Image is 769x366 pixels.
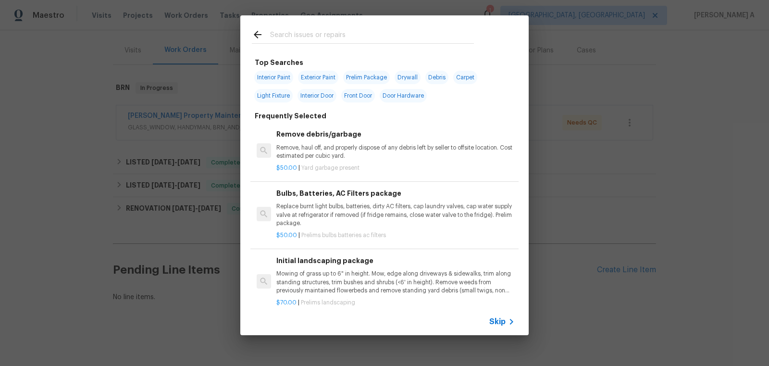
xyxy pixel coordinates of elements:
[380,89,427,102] span: Door Hardware
[276,231,515,240] p: |
[276,165,297,171] span: $50.00
[276,232,297,238] span: $50.00
[301,300,355,305] span: Prelims landscaping
[425,71,448,84] span: Debris
[276,270,515,294] p: Mowing of grass up to 6" in height. Mow, edge along driveways & sidewalks, trim along standing st...
[489,317,506,327] span: Skip
[276,255,515,266] h6: Initial landscaping package
[301,232,386,238] span: Prelims bulbs batteries ac filters
[276,144,515,160] p: Remove, haul off, and properly dispose of any debris left by seller to offsite location. Cost est...
[298,71,338,84] span: Exterior Paint
[341,89,375,102] span: Front Door
[298,89,336,102] span: Interior Door
[254,89,293,102] span: Light Fixture
[276,129,515,139] h6: Remove debris/garbage
[301,165,360,171] span: Yard garbage present
[453,71,477,84] span: Carpet
[276,188,515,199] h6: Bulbs, Batteries, AC Filters package
[254,71,293,84] span: Interior Paint
[395,71,421,84] span: Drywall
[276,164,515,172] p: |
[255,57,303,68] h6: Top Searches
[270,29,474,43] input: Search issues or repairs
[343,71,390,84] span: Prelim Package
[276,300,297,305] span: $70.00
[276,299,515,307] p: |
[276,202,515,227] p: Replace burnt light bulbs, batteries, dirty AC filters, cap laundry valves, cap water supply valv...
[255,111,326,121] h6: Frequently Selected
